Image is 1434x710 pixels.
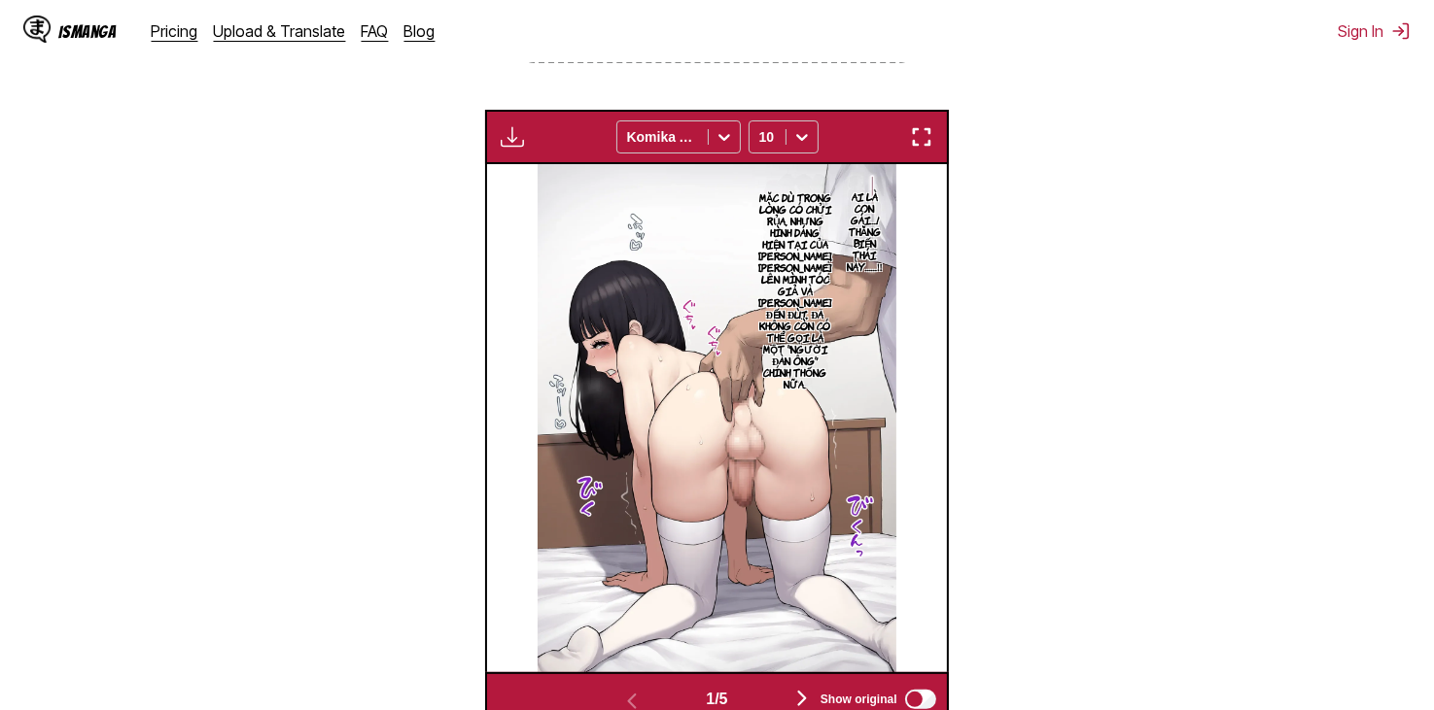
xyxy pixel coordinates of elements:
[910,125,933,149] img: Enter fullscreen
[404,21,436,41] a: Blog
[1338,21,1411,41] button: Sign In
[790,687,814,710] img: Next page
[1391,21,1411,41] img: Sign out
[362,21,389,41] a: FAQ
[821,693,897,706] span: Show original
[905,690,936,709] input: Show original
[754,187,836,393] p: Mặc dù trong lòng có chửi rủa, nhưng hình dáng hiện tại của [PERSON_NAME], [PERSON_NAME] lên mình...
[538,164,896,672] img: Manga Panel
[152,21,198,41] a: Pricing
[501,125,524,149] img: Download translated images
[843,186,887,276] p: Ai là con gái…! Thằng biến thái này……‼
[706,691,727,708] span: 1 / 5
[58,22,117,41] div: IsManga
[214,21,346,41] a: Upload & Translate
[23,16,152,47] a: IsManga LogoIsManga
[23,16,51,43] img: IsManga Logo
